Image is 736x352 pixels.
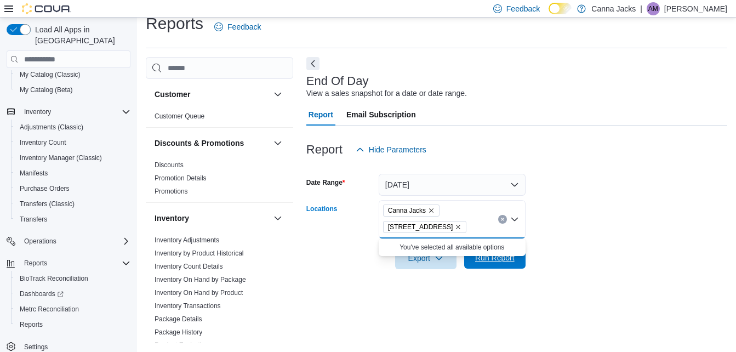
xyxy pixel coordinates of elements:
span: Inventory Manager (Classic) [15,151,130,164]
button: Inventory [20,105,55,118]
a: Inventory by Product Historical [155,249,244,257]
span: Reports [20,257,130,270]
span: Inventory Adjustments [155,236,219,245]
p: [PERSON_NAME] [664,2,727,15]
span: Transfers [15,213,130,226]
a: Metrc Reconciliation [15,303,83,316]
a: Promotion Details [155,174,207,182]
span: Inventory On Hand by Package [155,275,246,284]
span: Adjustments (Classic) [20,123,83,132]
a: Inventory On Hand by Package [155,276,246,283]
h3: Inventory [155,213,189,224]
span: Product Expirations [155,341,212,350]
h3: End Of Day [306,75,369,88]
span: Hide Parameters [369,144,426,155]
span: Feedback [227,21,261,32]
a: My Catalog (Classic) [15,68,85,81]
button: Remove 10001 US Hwy 59 from selection in this group [455,224,461,230]
button: Reports [2,256,135,271]
a: Feedback [210,16,265,38]
label: Date Range [306,178,345,187]
div: Customer [146,110,293,127]
p: | [640,2,642,15]
button: Reports [20,257,52,270]
span: My Catalog (Classic) [15,68,130,81]
span: Purchase Orders [20,184,70,193]
a: Package Details [155,315,202,323]
a: Inventory Count Details [155,263,223,270]
h3: Report [306,143,343,156]
span: My Catalog (Classic) [20,70,81,79]
button: Inventory Count [11,135,135,150]
button: Inventory Manager (Classic) [11,150,135,166]
a: Inventory Transactions [155,302,221,310]
span: Transfers (Classic) [15,197,130,211]
a: Promotions [155,188,188,195]
a: Adjustments (Classic) [15,121,88,134]
span: Settings [24,343,48,351]
a: My Catalog (Beta) [15,83,77,96]
button: Adjustments (Classic) [11,120,135,135]
span: Transfers (Classic) [20,200,75,208]
a: Dashboards [15,287,68,300]
a: Transfers [15,213,52,226]
button: Transfers (Classic) [11,196,135,212]
a: Purchase Orders [15,182,74,195]
button: My Catalog (Classic) [11,67,135,82]
span: Purchase Orders [15,182,130,195]
span: Metrc Reconciliation [15,303,130,316]
span: Inventory Count Details [155,262,223,271]
span: Inventory [20,105,130,118]
span: Inventory Count [20,138,66,147]
button: Manifests [11,166,135,181]
h3: Discounts & Promotions [155,138,244,149]
span: Run Report [475,252,515,263]
a: Transfers (Classic) [15,197,79,211]
button: Customer [155,89,269,100]
img: Cova [22,3,71,14]
button: Clear input [498,215,507,224]
a: Inventory On Hand by Product [155,289,243,297]
div: Ashley Martin [647,2,660,15]
button: Hide Parameters [351,139,431,161]
span: AM [648,2,658,15]
button: Purchase Orders [11,181,135,196]
a: Discounts [155,161,184,169]
span: Inventory [24,107,51,116]
div: View a sales snapshot for a date or date range. [306,88,467,99]
span: Inventory Manager (Classic) [20,154,102,162]
a: Inventory Manager (Classic) [15,151,106,164]
a: Dashboards [11,286,135,302]
button: Discounts & Promotions [271,137,284,150]
button: My Catalog (Beta) [11,82,135,98]
a: Package History [155,328,202,336]
span: Load All Apps in [GEOGRAPHIC_DATA] [31,24,130,46]
span: Email Subscription [346,104,416,126]
button: Close list of options [510,215,519,224]
button: Operations [2,234,135,249]
button: Metrc Reconciliation [11,302,135,317]
span: Inventory by Product Historical [155,249,244,258]
button: Export [395,247,457,269]
p: You've selected all available options [383,243,521,252]
span: My Catalog (Beta) [15,83,130,96]
a: Manifests [15,167,52,180]
span: Metrc Reconciliation [20,305,79,314]
input: Dark Mode [549,3,572,14]
span: Dashboards [15,287,130,300]
p: Canna Jacks [591,2,636,15]
h1: Reports [146,13,203,35]
span: Canna Jacks [388,205,426,216]
button: Reports [11,317,135,332]
span: Reports [15,318,130,331]
button: Transfers [11,212,135,227]
button: Next [306,57,319,70]
a: Product Expirations [155,342,212,349]
button: Inventory [271,212,284,225]
a: Inventory Count [15,136,71,149]
label: Locations [306,205,338,213]
button: BioTrack Reconciliation [11,271,135,286]
a: Inventory Adjustments [155,236,219,244]
span: BioTrack Reconciliation [15,272,130,285]
span: Reports [20,320,43,329]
